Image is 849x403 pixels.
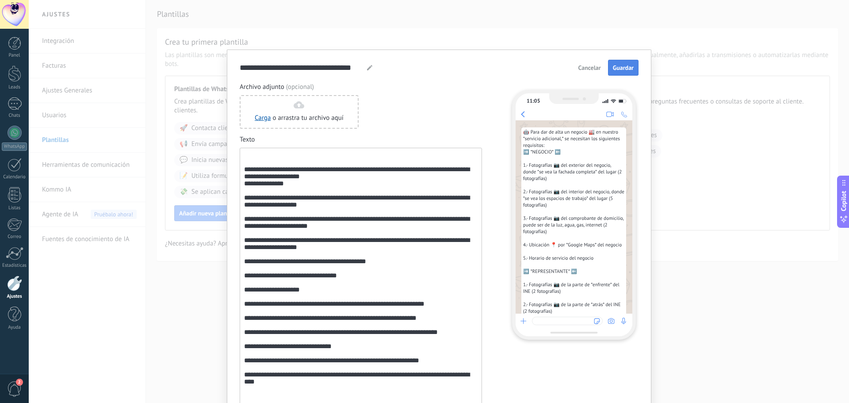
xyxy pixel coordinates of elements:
[578,65,601,71] span: Cancelar
[286,83,314,92] span: (opcional)
[574,61,605,74] button: Cancelar
[2,205,27,211] div: Listas
[240,83,314,92] span: Archivo adjunto
[240,135,255,144] span: Texto
[2,263,27,269] div: Estadísticas
[523,129,624,388] span: 🤖 Para dar de alta un negocio 🏭 en nuestro *servicio adicional,* se necesitan los siguientes requ...
[2,174,27,180] div: Calendario
[2,113,27,119] div: Chats
[2,325,27,330] div: Ayuda
[2,53,27,58] div: Panel
[255,114,271,122] a: Carga
[2,142,27,151] div: WhatsApp
[16,379,23,386] span: 2
[2,84,27,90] div: Leads
[2,294,27,299] div: Ajustes
[608,60,639,76] button: Guardar
[2,234,27,240] div: Correo
[613,65,634,71] span: Guardar
[839,191,848,211] span: Copilot
[527,98,540,104] div: 11:05
[272,114,344,123] span: o arrastra tu archivo aquí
